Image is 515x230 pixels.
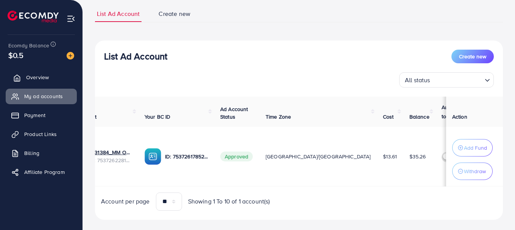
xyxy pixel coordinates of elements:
[104,51,167,62] h3: List Ad Account
[165,152,208,161] p: ID: 7537261785292980242
[409,113,429,120] span: Balance
[145,148,161,165] img: ic-ba-acc.ded83a64.svg
[383,113,394,120] span: Cost
[8,50,24,61] span: $0.5
[220,105,248,120] span: Ad Account Status
[159,9,190,18] span: Create new
[24,130,57,138] span: Product Links
[89,156,132,164] span: ID: 7537262281613213704
[464,167,486,176] p: Withdraw
[266,113,291,120] span: Time Zone
[266,153,371,160] span: [GEOGRAPHIC_DATA]/[GEOGRAPHIC_DATA]
[483,196,509,224] iframe: Chat
[452,139,493,156] button: Add Fund
[24,92,63,100] span: My ad accounts
[6,146,77,161] a: Billing
[97,9,140,18] span: List Ad Account
[452,113,467,120] span: Action
[89,149,132,164] div: <span class='underline'>1031384_MM Outfits_1754905678967</span></br>7537262281613213704
[433,73,482,86] input: Search for option
[26,74,49,81] span: Overview
[24,111,45,119] span: Payment
[399,72,494,88] div: Search for option
[6,70,77,85] a: Overview
[145,113,171,120] span: Your BC ID
[67,52,74,59] img: image
[6,127,77,142] a: Product Links
[6,108,77,123] a: Payment
[464,143,487,152] p: Add Fund
[24,149,39,157] span: Billing
[101,197,150,206] span: Account per page
[383,153,397,160] span: $13.61
[451,50,494,63] button: Create new
[6,164,77,180] a: Affiliate Program
[188,197,270,206] span: Showing 1 To 10 of 1 account(s)
[403,75,432,86] span: All status
[67,14,75,23] img: menu
[220,152,253,161] span: Approved
[6,89,77,104] a: My ad accounts
[8,11,59,22] img: logo
[459,53,486,60] span: Create new
[409,153,426,160] span: $35.26
[69,113,97,120] span: Ad Account
[24,168,65,176] span: Affiliate Program
[452,163,493,180] button: Withdraw
[8,42,49,49] span: Ecomdy Balance
[89,149,132,156] a: 1031384_MM Outfits_1754905678967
